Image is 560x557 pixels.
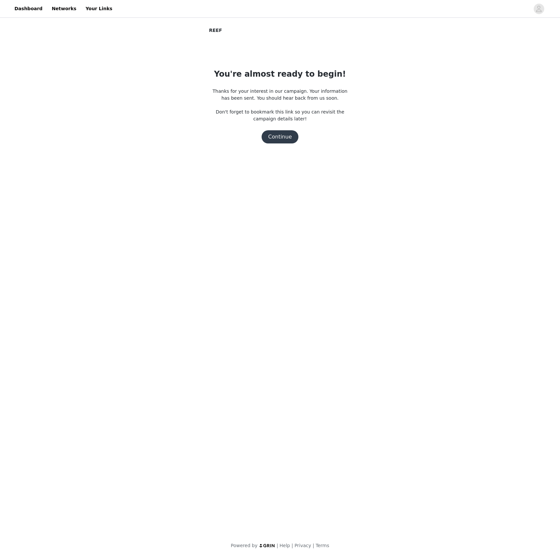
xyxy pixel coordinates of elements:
button: Continue [262,130,298,143]
p: Thanks for your interest in our campaign. Your information has been sent. You should hear back fr... [209,88,351,122]
span: | [277,543,278,548]
span: | [313,543,314,548]
a: Dashboard [11,1,46,16]
a: Privacy [294,543,311,548]
span: Powered by [231,543,257,548]
span: | [292,543,293,548]
h1: You're almost ready to begin! [214,68,346,80]
span: REEF [209,27,222,34]
a: Your Links [82,1,116,16]
a: Help [280,543,290,548]
div: avatar [536,4,542,14]
a: Networks [48,1,80,16]
img: logo [259,544,275,548]
a: Terms [315,543,329,548]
